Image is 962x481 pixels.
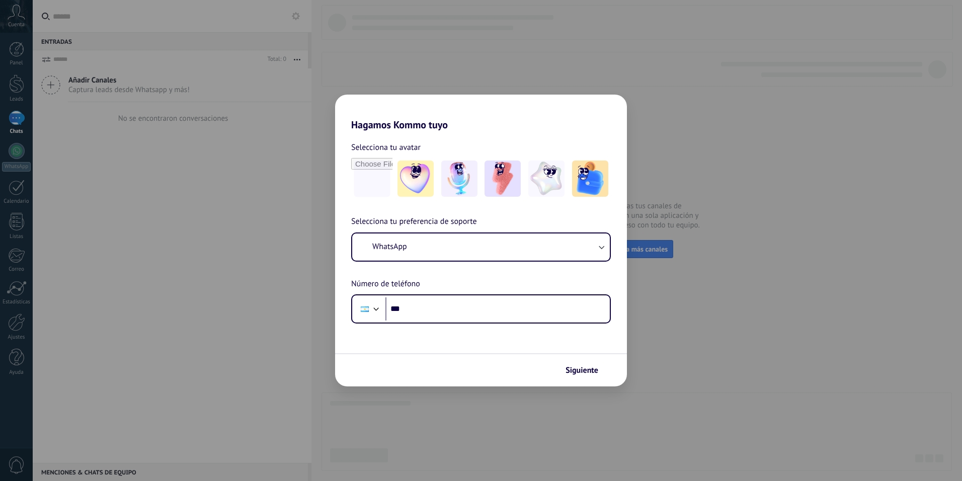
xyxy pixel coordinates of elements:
img: -1.jpeg [397,161,434,197]
span: Siguiente [566,367,598,374]
div: Argentina: + 54 [355,298,374,319]
img: -3.jpeg [485,161,521,197]
span: Selecciona tu preferencia de soporte [351,215,477,228]
img: -2.jpeg [441,161,477,197]
img: -5.jpeg [572,161,608,197]
span: Selecciona tu avatar [351,141,421,154]
span: WhatsApp [372,242,407,252]
span: Número de teléfono [351,278,420,291]
h2: Hagamos Kommo tuyo [335,95,627,131]
button: Siguiente [561,362,612,379]
img: -4.jpeg [528,161,565,197]
button: WhatsApp [352,233,610,261]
